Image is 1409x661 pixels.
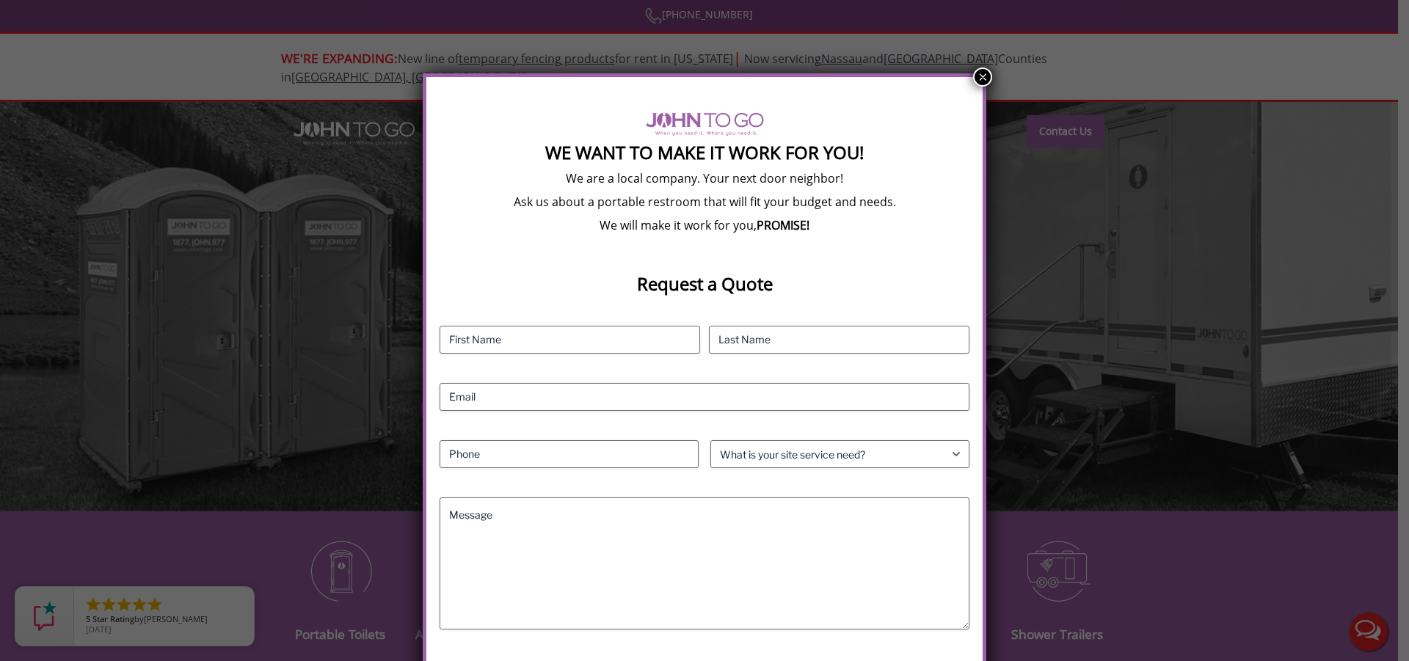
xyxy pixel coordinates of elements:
[646,112,764,136] img: logo of viptogo
[973,67,992,87] button: Close
[709,326,969,354] input: Last Name
[440,194,969,210] p: Ask us about a portable restroom that will fit your budget and needs.
[440,326,700,354] input: First Name
[440,170,969,186] p: We are a local company. Your next door neighbor!
[440,440,699,468] input: Phone
[637,271,773,296] strong: Request a Quote
[440,217,969,233] p: We will make it work for you,
[440,383,969,411] input: Email
[545,140,864,164] strong: We Want To Make It Work For You!
[757,217,809,233] b: PROMISE!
